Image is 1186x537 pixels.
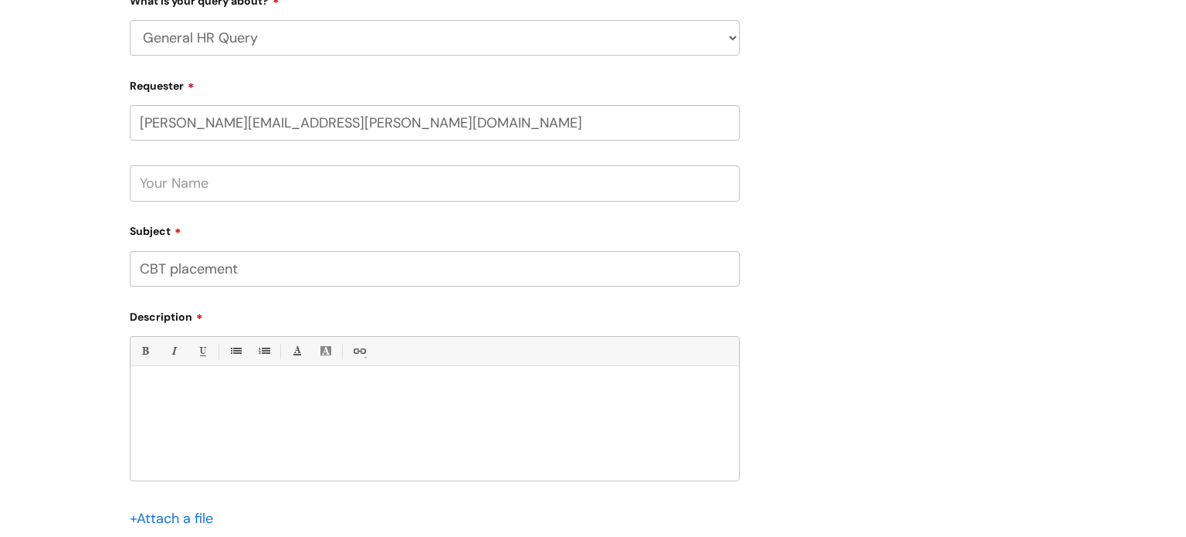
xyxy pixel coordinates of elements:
a: Underline(Ctrl-U) [192,342,212,361]
a: Bold (Ctrl-B) [135,342,154,361]
input: Email [130,105,740,141]
label: Description [130,305,740,324]
input: Your Name [130,165,740,201]
label: Requester [130,74,740,93]
a: 1. Ordered List (Ctrl-Shift-8) [254,342,273,361]
a: Link [349,342,368,361]
a: • Unordered List (Ctrl-Shift-7) [225,342,245,361]
a: Font Color [287,342,307,361]
a: Italic (Ctrl-I) [164,342,183,361]
div: Attach a file [130,506,222,531]
a: Back Color [316,342,335,361]
label: Subject [130,219,740,238]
